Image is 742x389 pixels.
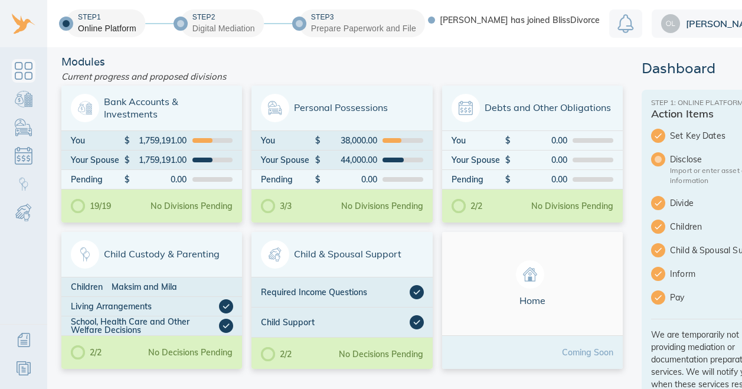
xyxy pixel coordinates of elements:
a: Child Custody & Parenting [12,172,35,196]
div: Step 2 [192,12,255,22]
div: 2/2 [261,347,292,361]
a: Child & Spousal Support [12,201,35,224]
div: 0.00 [511,156,567,164]
a: HomeComing Soon [442,232,623,369]
div: Pending [452,175,505,184]
div: Your Spouse [261,156,315,164]
div: 3/3 [261,199,292,213]
span: Home [452,260,613,307]
div: $ [505,156,511,164]
div: Your Spouse [452,156,505,164]
div: Prepare Paperwork and File [311,22,416,34]
div: Children [71,283,112,291]
div: You [452,136,505,145]
span: Child & Spousal Support [261,240,423,269]
div: No Divisions Pending [531,202,613,210]
div: $ [125,136,130,145]
img: 18b314804d231a12b568563600782c47 [661,14,680,33]
div: You [71,136,125,145]
div: Required Income Questions [261,285,409,299]
div: Digital Mediation [192,22,255,34]
div: $ [315,156,321,164]
div: 19/19 [71,199,111,213]
div: 0.00 [511,136,567,145]
div: You [261,136,315,145]
div: No Decisions Pending [339,350,423,358]
span: Debts and Other Obligations [452,94,613,122]
div: $ [505,136,511,145]
div: $ [315,136,321,145]
div: No Divisions Pending [341,202,423,210]
div: $ [505,175,511,184]
div: Step 1 [78,12,136,22]
div: No Decisions Pending [148,348,233,357]
span: Child Custody & Parenting [71,240,233,269]
div: $ [125,175,130,184]
div: Maksim and Mila [112,283,233,291]
div: School, Health Care and Other Welfare Decisions [71,318,219,334]
div: Your Spouse [71,156,125,164]
div: 1,759,191.00 [130,136,187,145]
div: Step 3 [311,12,416,22]
div: $ [315,175,321,184]
div: 0.00 [321,175,377,184]
a: Personal PossessionsYou$38,000.00Your Spouse$44,000.00Pending$0.003/3No Divisions Pending [251,86,432,223]
a: Bank Accounts & InvestmentsYou$1,759,191.00Your Spouse$1,759,191.00Pending$0.0019/19No Divisions ... [61,86,242,223]
a: Dashboard [12,59,35,83]
div: No Divisions Pending [151,202,233,210]
div: Living Arrangements [71,299,219,313]
div: $ [125,156,130,164]
span: Personal Possessions [261,94,423,122]
div: Current progress and proposed divisions [57,67,627,86]
a: Debts and Other ObligationsYou$0.00Your Spouse$0.00Pending$0.002/2No Divisions Pending [442,86,623,223]
a: Bank Accounts & Investments [12,87,35,111]
div: Pending [261,175,315,184]
span: Bank Accounts & Investments [71,94,233,122]
img: Notification [617,14,634,33]
a: Personal Possessions [12,116,35,139]
div: 1,759,191.00 [130,156,187,164]
div: Child Support [261,315,409,329]
a: Debts & Obligations [12,144,35,168]
div: Pending [71,175,125,184]
div: Coming Soon [562,348,613,357]
div: 0.00 [130,175,187,184]
div: 0.00 [511,175,567,184]
div: 44,000.00 [321,156,377,164]
a: Child & Spousal SupportRequired Income QuestionsChild Support2/2No Decisions Pending [251,232,432,369]
div: 38,000.00 [321,136,377,145]
a: Resources [12,357,35,380]
div: 2/2 [71,345,102,359]
div: Modules [57,57,627,67]
div: 2/2 [452,199,482,213]
div: Online Platform [78,22,136,34]
a: Child Custody & ParentingChildrenMaksim and MilaLiving ArrangementsSchool, Health Care and Other ... [61,232,242,369]
span: [PERSON_NAME] has joined BlissDivorce [440,16,600,24]
a: Additional Information [12,328,35,352]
